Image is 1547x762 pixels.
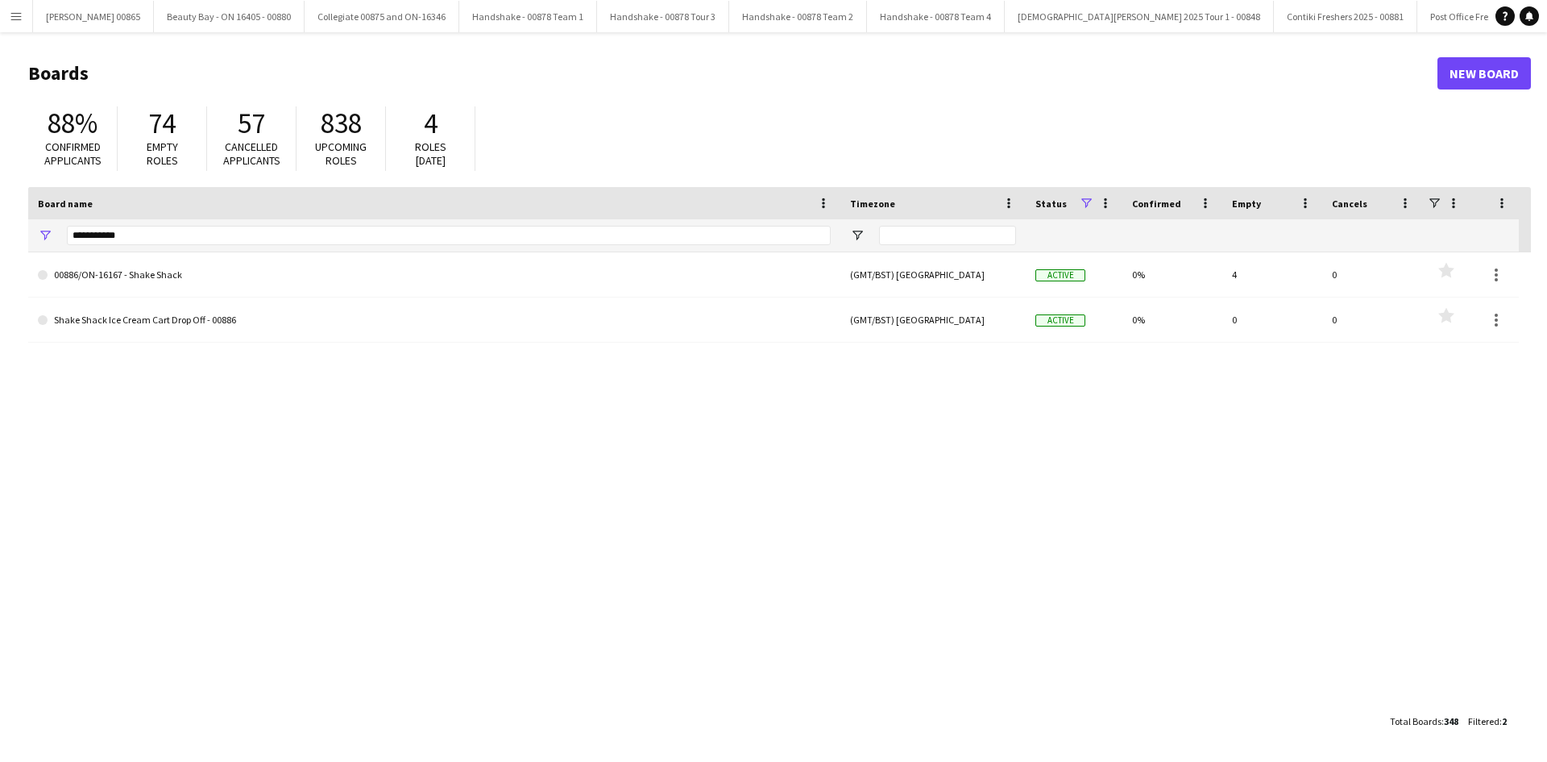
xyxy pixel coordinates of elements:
div: (GMT/BST) [GEOGRAPHIC_DATA] [840,298,1026,342]
button: Handshake - 00878 Team 1 [459,1,597,32]
button: Beauty Bay - ON 16405 - 00880 [154,1,305,32]
div: : [1468,706,1507,737]
button: Collegiate 00875 and ON-16346 [305,1,459,32]
span: Status [1035,198,1067,210]
button: Handshake - 00878 Team 2 [729,1,867,32]
button: [PERSON_NAME] 00865 [33,1,154,32]
span: Total Boards [1390,715,1441,727]
span: 88% [48,106,97,141]
span: Confirmed [1132,198,1181,210]
div: 0 [1322,298,1422,342]
span: Upcoming roles [315,139,367,168]
span: Active [1035,269,1085,281]
button: Open Filter Menu [850,228,865,243]
span: 57 [238,106,265,141]
div: 0 [1222,298,1322,342]
input: Board name Filter Input [67,226,831,245]
a: New Board [1437,57,1531,90]
button: Handshake - 00878 Team 4 [867,1,1005,32]
a: Shake Shack Ice Cream Cart Drop Off - 00886 [38,298,831,343]
span: 74 [148,106,176,141]
div: 0 [1322,252,1422,297]
span: 4 [424,106,438,141]
span: Roles [DATE] [415,139,446,168]
input: Timezone Filter Input [879,226,1016,245]
a: 00886/ON-16167 - Shake Shack [38,252,831,298]
span: 2 [1502,715,1507,727]
div: 0% [1122,252,1222,297]
span: Timezone [850,198,895,210]
button: Open Filter Menu [38,228,52,243]
span: Board name [38,198,93,210]
span: 348 [1444,715,1458,727]
button: Contiki Freshers 2025 - 00881 [1274,1,1417,32]
div: 0% [1122,298,1222,342]
div: (GMT/BST) [GEOGRAPHIC_DATA] [840,252,1026,297]
div: : [1390,706,1458,737]
span: Confirmed applicants [44,139,102,168]
h1: Boards [28,61,1437,85]
button: Handshake - 00878 Tour 3 [597,1,729,32]
span: Empty [1232,198,1261,210]
span: 838 [321,106,362,141]
div: 4 [1222,252,1322,297]
span: Filtered [1468,715,1499,727]
button: [DEMOGRAPHIC_DATA][PERSON_NAME] 2025 Tour 1 - 00848 [1005,1,1274,32]
span: Active [1035,314,1085,327]
span: Cancelled applicants [223,139,280,168]
span: Cancels [1332,198,1367,210]
span: Empty roles [147,139,178,168]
